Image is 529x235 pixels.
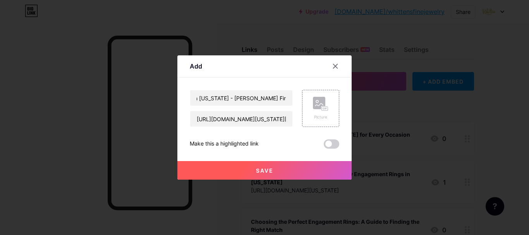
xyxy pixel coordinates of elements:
div: Add [190,62,202,71]
div: Picture [313,114,328,120]
div: Make this a highlighted link [190,139,259,149]
input: URL [190,111,292,127]
button: Save [177,161,352,180]
input: Title [190,90,292,106]
span: Save [256,167,273,174]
